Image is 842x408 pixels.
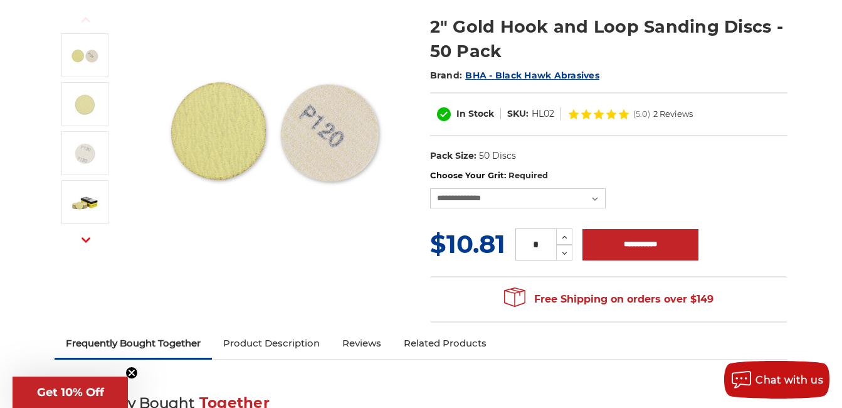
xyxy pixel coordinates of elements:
dt: Pack Size: [430,149,476,163]
span: $10.81 [430,228,505,259]
button: Previous [71,6,101,33]
label: Choose Your Grit: [430,169,787,182]
span: Get 10% Off [37,385,104,399]
a: Frequently Bought Together [55,330,212,357]
span: Free Shipping on orders over $149 [504,287,713,312]
img: 50 pack - gold 2 inch hook and loop sanding discs [69,186,100,218]
img: 2 inch hook loop sanding discs gold [69,40,100,71]
dd: HL02 [532,107,554,121]
div: Get 10% OffClose teaser [13,377,128,408]
a: Product Description [212,330,331,357]
img: 2" gold sanding disc with hook and loop backing [69,89,100,120]
a: Reviews [331,330,392,357]
a: BHA - Black Hawk Abrasives [465,70,599,81]
small: Required [508,170,548,180]
img: 2 inch hook loop sanding discs gold [148,1,399,252]
dd: 50 Discs [479,149,516,163]
span: In Stock [456,108,494,119]
span: Chat with us [755,374,823,386]
button: Close teaser [125,367,138,379]
span: (5.0) [633,110,650,118]
dt: SKU: [507,107,529,121]
h1: 2" Gold Hook and Loop Sanding Discs - 50 Pack [430,14,787,63]
span: Brand: [430,70,463,81]
a: Related Products [392,330,498,357]
span: 2 Reviews [653,110,693,118]
img: premium velcro backed 2 inch sanding disc [69,137,100,169]
button: Next [71,227,101,254]
button: Chat with us [724,361,829,399]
